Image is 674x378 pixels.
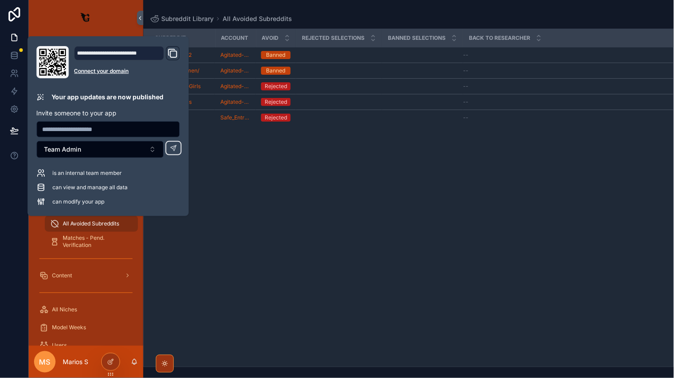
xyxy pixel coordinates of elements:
[220,114,250,121] a: Safe_Entrepreneur748
[464,67,662,74] a: --
[44,145,82,154] span: Team Admin
[34,319,138,336] a: Model Weeks
[464,98,662,106] a: --
[261,98,291,106] a: Rejected
[34,337,138,353] a: Users
[464,51,469,59] span: --
[469,34,531,42] span: Back to Researcher
[53,198,105,205] span: can modify your app
[52,342,67,349] span: Users
[464,114,469,121] span: --
[29,36,143,346] div: scrollable content
[52,306,77,313] span: All Niches
[37,109,180,118] p: Invite someone to your app
[34,302,138,318] a: All Niches
[262,34,279,42] span: Avoid
[220,98,250,106] a: Agitated-Principle55
[266,51,286,59] div: Banned
[63,220,119,227] span: All Avoided Subreddits
[266,67,286,75] div: Banned
[37,141,164,158] button: Select Button
[265,82,287,90] div: Rejected
[39,357,51,367] span: MS
[265,98,287,106] div: Rejected
[464,114,662,121] a: --
[223,14,292,23] a: All Avoided Subreddits
[45,234,138,250] a: Matches - Pend. Verification
[220,67,250,74] a: Agitated-Principle55
[220,51,250,59] a: Agitated-Principle55
[221,34,249,42] span: Account
[53,184,128,191] span: can view and manage all data
[464,51,662,59] a: --
[53,170,122,177] span: is an internal team member
[34,268,138,284] a: Content
[261,67,291,75] a: Banned
[261,114,291,122] a: Rejected
[464,83,662,90] a: --
[52,324,86,331] span: Model Weeks
[302,34,365,42] span: Rejected Selections
[161,14,214,23] span: Subreddit Library
[74,46,180,78] div: Domain and Custom Link
[52,272,72,279] span: Content
[464,98,469,106] span: --
[155,34,186,42] span: Subreddit
[63,357,88,366] p: Marios S
[74,68,180,75] a: Connect your domain
[220,83,250,90] a: Agitated-Principle55
[52,93,164,102] p: Your app updates are now published
[464,83,469,90] span: --
[150,14,214,23] a: Subreddit Library
[261,51,291,59] a: Banned
[388,34,446,42] span: Banned Selections
[265,114,287,122] div: Rejected
[261,82,291,90] a: Rejected
[63,234,129,249] span: Matches - Pend. Verification
[45,216,138,232] a: All Avoided Subreddits
[464,67,469,74] span: --
[79,11,93,25] img: App logo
